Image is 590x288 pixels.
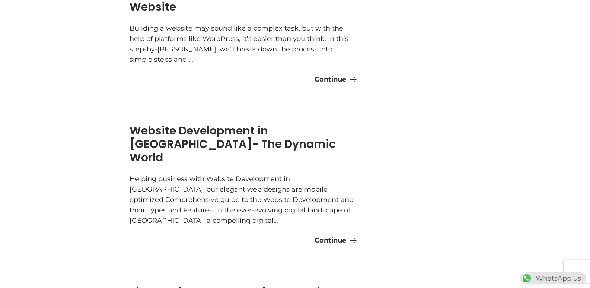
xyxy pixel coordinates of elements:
[315,235,357,246] a: Continue
[520,274,586,282] a: WhatsAppWhatsApp us
[315,74,357,85] a: Continue
[520,272,586,284] div: WhatsApp us
[130,174,357,226] div: Helping business with Website Development in [GEOGRAPHIC_DATA], our elegant web designs are mobil...
[130,123,336,165] a: Website Development in [GEOGRAPHIC_DATA]- The Dynamic World
[130,23,357,65] div: Building a website may sound like a complex task, but with the help of platforms like WordPress, ...
[521,272,533,284] img: WhatsApp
